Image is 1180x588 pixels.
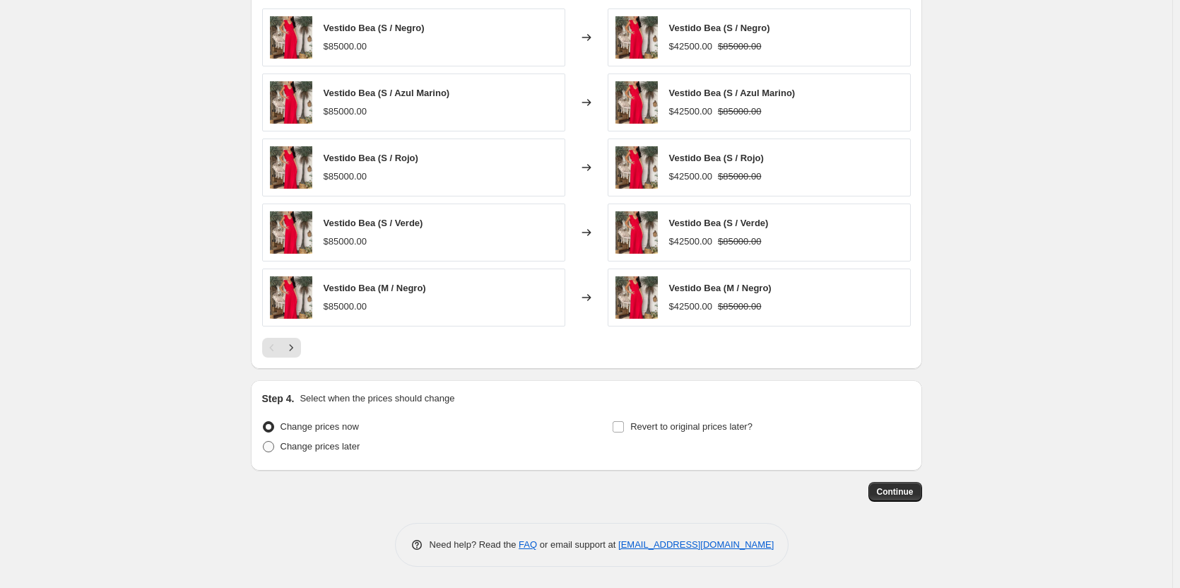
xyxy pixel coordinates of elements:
span: Vestido Bea (M / Negro) [669,283,772,293]
span: Continue [877,486,914,498]
img: BEA-ROJ-01-BEAROJO_80x.jpg [270,146,312,189]
img: BEA-ROJ-01-BEAROJO_80x.jpg [270,276,312,319]
span: Vestido Bea (S / Negro) [669,23,770,33]
strike: $85000.00 [718,105,761,119]
div: $42500.00 [669,300,712,314]
strike: $85000.00 [718,300,761,314]
img: BEA-ROJ-01-BEAROJO_80x.jpg [270,211,312,254]
img: BEA-ROJ-01-BEAROJO_80x.jpg [270,81,312,124]
div: $42500.00 [669,235,712,249]
span: Vestido Bea (S / Rojo) [669,153,764,163]
h2: Step 4. [262,392,295,406]
strike: $85000.00 [718,235,761,249]
span: Vestido Bea (S / Rojo) [324,153,418,163]
div: $85000.00 [324,40,367,54]
span: Vestido Bea (S / Azul Marino) [669,88,796,98]
button: Continue [868,482,922,502]
span: Vestido Bea (M / Negro) [324,283,426,293]
span: Vestido Bea (S / Verde) [669,218,769,228]
strike: $85000.00 [718,170,761,184]
div: $42500.00 [669,105,712,119]
div: $42500.00 [669,170,712,184]
div: $85000.00 [324,105,367,119]
img: BEA-ROJ-01-BEAROJO_80x.jpg [615,211,658,254]
img: BEA-ROJ-01-BEAROJO_80x.jpg [615,16,658,59]
span: Vestido Bea (S / Negro) [324,23,425,33]
button: Next [281,338,301,358]
div: $85000.00 [324,170,367,184]
span: Change prices now [281,421,359,432]
p: Select when the prices should change [300,392,454,406]
span: Need help? Read the [430,539,519,550]
strike: $85000.00 [718,40,761,54]
span: Revert to original prices later? [630,421,753,432]
span: Change prices later [281,441,360,452]
div: $85000.00 [324,235,367,249]
span: Vestido Bea (S / Verde) [324,218,423,228]
img: BEA-ROJ-01-BEAROJO_80x.jpg [270,16,312,59]
span: Vestido Bea (S / Azul Marino) [324,88,450,98]
div: $42500.00 [669,40,712,54]
span: or email support at [537,539,618,550]
img: BEA-ROJ-01-BEAROJO_80x.jpg [615,276,658,319]
div: $85000.00 [324,300,367,314]
nav: Pagination [262,338,301,358]
img: BEA-ROJ-01-BEAROJO_80x.jpg [615,146,658,189]
a: FAQ [519,539,537,550]
a: [EMAIL_ADDRESS][DOMAIN_NAME] [618,539,774,550]
img: BEA-ROJ-01-BEAROJO_80x.jpg [615,81,658,124]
